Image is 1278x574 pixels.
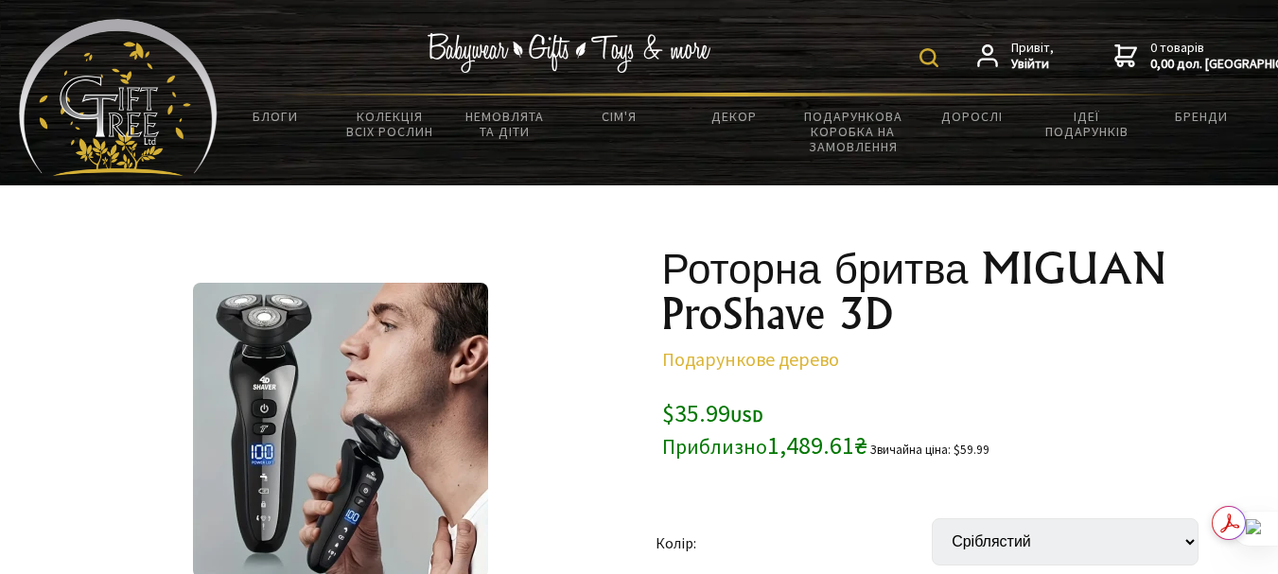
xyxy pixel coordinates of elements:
font: Колекція всіх рослин [346,108,433,140]
font: Ідеї подарунків [1045,108,1129,140]
img: пошук товарів [919,48,938,67]
font: Увійти [1011,55,1049,72]
font: Декор [711,108,757,125]
font: 0 товарів [1150,39,1204,56]
font: Роторна бритва MIGUAN ProShave 3D [662,242,1166,339]
a: Привіт,Увійти [977,40,1054,73]
font: Дорослі [941,108,1003,125]
font: $35.99 [662,397,730,428]
font: USD [730,405,763,426]
font: Привіт, [1011,39,1054,56]
font: Бренди [1175,108,1228,125]
font: Сім'я [602,108,637,125]
font: Подарункова коробка на замовлення [804,108,902,155]
a: Дорослі [915,96,1029,136]
a: Немовлята та діти [447,96,562,151]
a: Подарункова коробка на замовлення [792,96,915,166]
a: Декор [677,96,792,136]
font: Звичайна ціна: $59.99 [870,442,989,458]
img: Дитячі товари - Подарунки - Іграшки та багато іншого... [19,19,218,176]
font: Приблизно [662,434,767,460]
a: Ідеї подарунків [1029,96,1144,151]
a: БЛОГИ [218,96,332,136]
font: 1,489.61₴ [767,429,867,461]
a: Подарункове дерево [662,347,839,371]
a: Бренди [1145,96,1259,136]
a: Сім'я [562,96,676,136]
font: БЛОГИ [253,108,298,125]
font: Немовлята та діти [465,108,544,140]
img: Дитячий одяг - Подарунки - Іграшки та інше [427,33,710,73]
a: Колекція всіх рослин [332,96,446,151]
font: Колір: [656,533,696,552]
